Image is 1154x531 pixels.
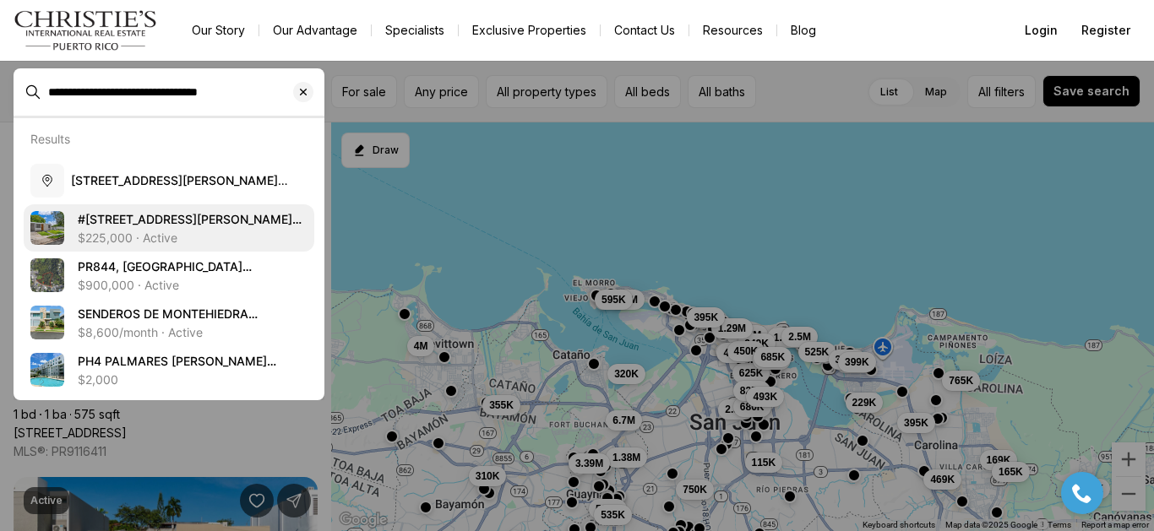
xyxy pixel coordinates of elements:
a: View details: SENDEROS DE MONTEHIEDRA CALLE ACUAMARINA #70 [24,299,314,346]
a: View details: PH4 PALMARES DE MONTEVERDE CUPEY [24,346,314,393]
span: Register [1081,24,1130,37]
a: Specialists [372,19,458,42]
a: Resources [689,19,776,42]
span: PR844, [GEOGRAPHIC_DATA][PERSON_NAME], 00926 [78,259,252,290]
a: View details: PR844 [24,252,314,299]
a: Our Advantage [259,19,371,42]
button: [STREET_ADDRESS][PERSON_NAME][PERSON_NAME][US_STATE] [24,157,314,204]
button: Login [1015,14,1068,47]
a: Blog [777,19,830,42]
a: Exclusive Properties [459,19,600,42]
span: Login [1025,24,1058,37]
p: $225,000 · Active [78,231,177,245]
span: PH4 PALMARES [PERSON_NAME] CUPEY, [GEOGRAPHIC_DATA][PERSON_NAME], 00926 [78,354,276,402]
p: $2,000 [78,373,118,387]
span: #[STREET_ADDRESS][PERSON_NAME][PERSON_NAME] [78,212,302,243]
p: $900,000 · Active [78,279,179,292]
button: Register [1071,14,1140,47]
button: Contact Us [601,19,689,42]
p: Results [30,132,70,146]
a: Our Story [178,19,259,42]
img: logo [14,10,158,51]
p: $8,600/month · Active [78,326,203,339]
span: SENDEROS DE MONTEHIEDRA [STREET_ADDRESS][PERSON_NAME] [78,306,285,338]
button: Clear search input [293,69,324,115]
a: View details: #1771 CALLE LEO [24,204,314,252]
span: [STREET_ADDRESS][PERSON_NAME][PERSON_NAME][US_STATE] [71,173,288,204]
